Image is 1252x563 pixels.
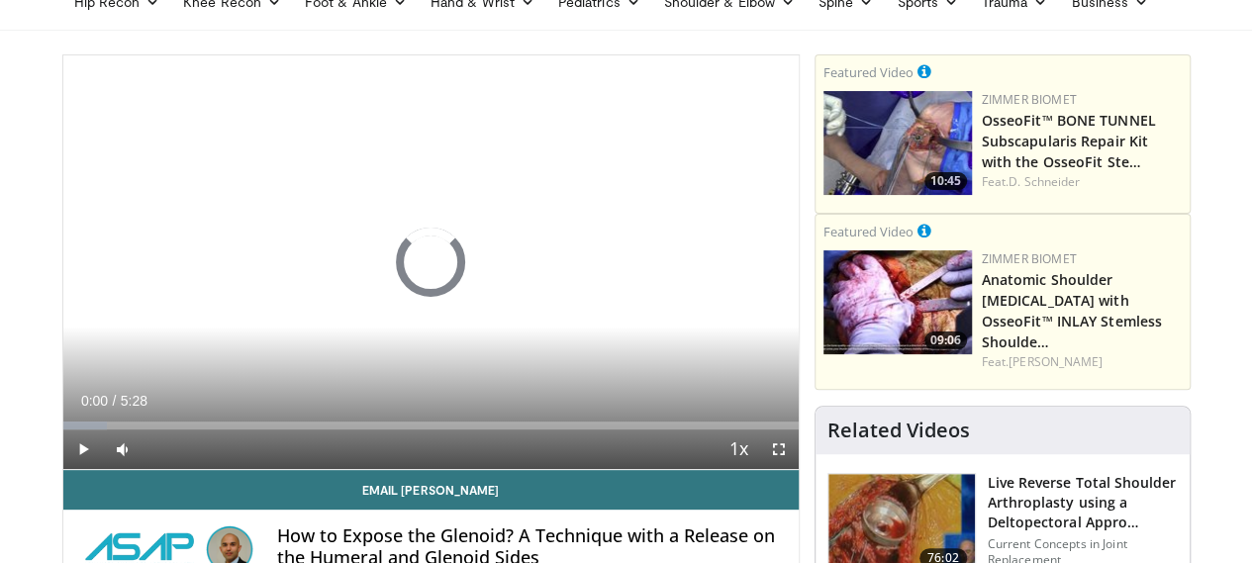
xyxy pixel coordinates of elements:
a: [PERSON_NAME] [1009,353,1103,370]
a: 10:45 [823,91,972,195]
span: 5:28 [121,393,147,409]
small: Featured Video [823,223,914,240]
span: / [113,393,117,409]
a: OsseoFit™ BONE TUNNEL Subscapularis Repair Kit with the OsseoFit Ste… [982,111,1156,171]
a: Email [PERSON_NAME] [63,470,799,510]
img: 2f1af013-60dc-4d4f-a945-c3496bd90c6e.150x105_q85_crop-smart_upscale.jpg [823,91,972,195]
h4: Related Videos [827,419,970,442]
div: Feat. [982,353,1182,371]
a: D. Schneider [1009,173,1080,190]
small: Featured Video [823,63,914,81]
span: 10:45 [924,172,967,190]
a: Anatomic Shoulder [MEDICAL_DATA] with OsseoFit™ INLAY Stemless Shoulde… [982,270,1162,351]
a: 09:06 [823,250,972,354]
h3: Live Reverse Total Shoulder Arthroplasty using a Deltopectoral Appro… [988,473,1178,532]
video-js: Video Player [63,55,799,470]
button: Mute [103,429,143,469]
button: Playback Rate [720,429,759,469]
div: Feat. [982,173,1182,191]
span: 09:06 [924,331,967,349]
span: 0:00 [81,393,108,409]
a: Zimmer Biomet [982,250,1077,267]
div: Progress Bar [63,422,799,429]
img: 59d0d6d9-feca-4357-b9cd-4bad2cd35cb6.150x105_q85_crop-smart_upscale.jpg [823,250,972,354]
a: Zimmer Biomet [982,91,1077,108]
button: Fullscreen [759,429,799,469]
button: Play [63,429,103,469]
